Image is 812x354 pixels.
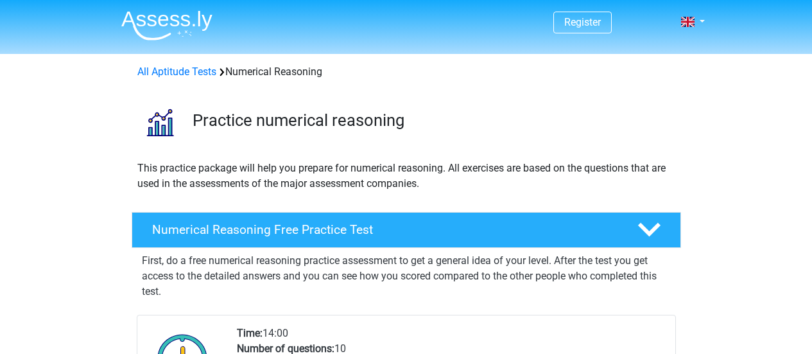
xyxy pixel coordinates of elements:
[193,111,671,130] h3: Practice numerical reasoning
[152,222,617,237] h4: Numerical Reasoning Free Practice Test
[121,10,212,40] img: Assessly
[126,212,686,248] a: Numerical Reasoning Free Practice Test
[564,16,601,28] a: Register
[137,66,216,78] a: All Aptitude Tests
[237,327,263,339] b: Time:
[132,64,680,80] div: Numerical Reasoning
[137,161,675,191] p: This practice package will help you prepare for numerical reasoning. All exercises are based on t...
[132,95,187,150] img: numerical reasoning
[142,253,671,299] p: First, do a free numerical reasoning practice assessment to get a general idea of your level. Aft...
